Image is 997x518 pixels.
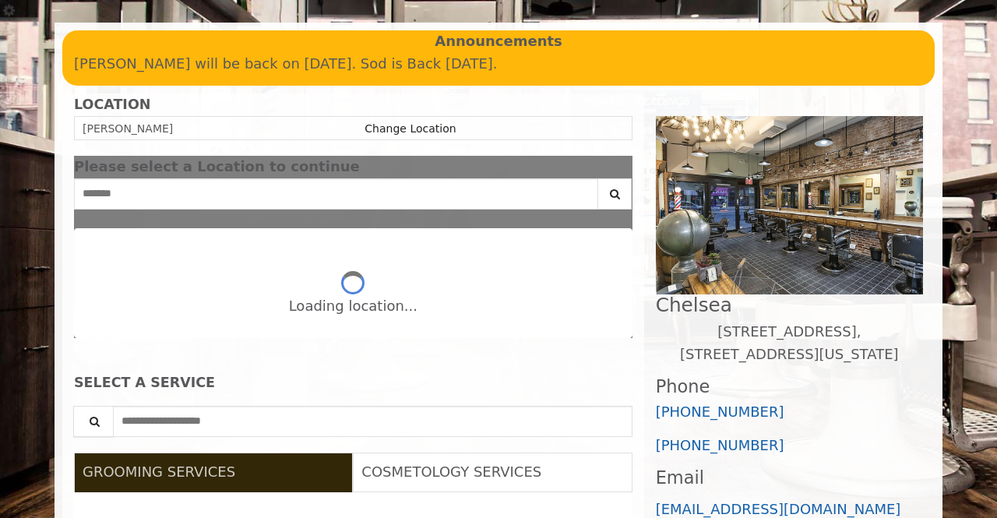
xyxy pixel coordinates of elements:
div: SELECT A SERVICE [74,375,632,390]
h3: Phone [656,377,923,396]
span: GROOMING SERVICES [83,463,235,480]
a: [PHONE_NUMBER] [656,437,784,453]
button: Service Search [73,406,114,437]
span: Please select a Location to continue [74,158,360,174]
input: Search Center [74,178,598,210]
h2: Chelsea [656,294,923,315]
button: close dialog [609,162,632,172]
h3: Email [656,468,923,488]
span: COSMETOLOGY SERVICES [361,463,541,480]
a: [EMAIL_ADDRESS][DOMAIN_NAME] [656,501,901,517]
a: [PHONE_NUMBER] [656,403,784,420]
a: Change Location [365,122,456,135]
p: [PERSON_NAME] will be back on [DATE]. Sod is Back [DATE]. [74,53,923,76]
div: Loading location... [289,295,417,318]
i: Search button [606,189,624,199]
b: Announcements [435,30,562,53]
b: LOCATION [74,97,150,112]
span: [PERSON_NAME] [83,122,173,135]
div: Center Select [74,178,632,217]
p: [STREET_ADDRESS],[STREET_ADDRESS][US_STATE] [656,321,923,366]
